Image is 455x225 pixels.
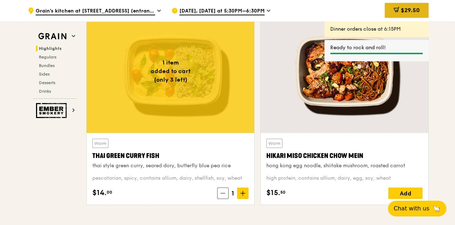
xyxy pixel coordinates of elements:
[92,188,107,198] span: $14.
[388,201,446,216] button: Chat with us🦙
[36,30,69,43] img: Grain web logo
[92,151,249,161] div: Thai Green Curry Fish
[280,189,286,195] span: 50
[388,188,423,199] div: Add
[266,188,280,198] span: $15.
[266,175,423,182] div: high protein, contains allium, dairy, egg, soy, wheat
[39,89,51,94] span: Drinks
[92,139,108,148] div: Warm
[401,7,420,14] span: $29.50
[394,204,429,213] span: Chat with us
[266,162,423,169] div: hong kong egg noodle, shiitake mushroom, roasted carrot
[92,175,249,182] div: pescatarian, spicy, contains allium, dairy, shellfish, soy, wheat
[229,188,237,198] span: 1
[179,7,265,15] span: [DATE], [DATE] at 5:30PM–6:30PM
[36,7,155,15] span: Grain's kitchen at [STREET_ADDRESS] (entrance along [PERSON_NAME][GEOGRAPHIC_DATA])
[92,162,249,169] div: thai style green curry, seared dory, butterfly blue pea rice
[39,46,62,51] span: Highlights
[432,204,441,213] span: 🦙
[39,63,55,68] span: Bundles
[36,103,69,118] img: Ember Smokery web logo
[39,55,56,60] span: Regulars
[330,44,423,51] div: Ready to rock and roll!
[266,151,423,161] div: Hikari Miso Chicken Chow Mein
[39,80,55,85] span: Desserts
[330,26,423,33] div: Dinner orders close at 6:15PM
[107,189,112,195] span: 00
[39,72,50,77] span: Sides
[266,139,282,148] div: Warm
